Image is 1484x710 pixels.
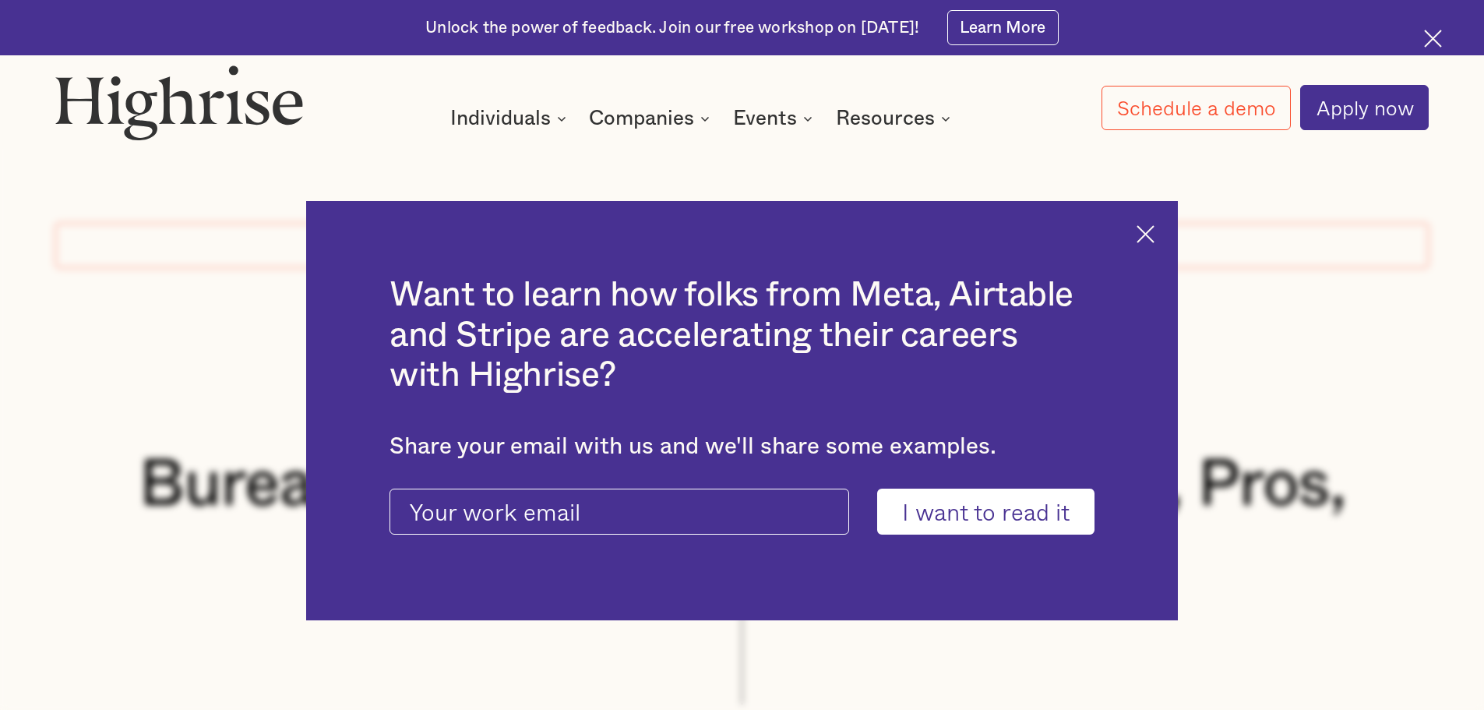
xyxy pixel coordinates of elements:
img: Highrise logo [55,65,303,140]
div: Resources [836,109,935,128]
a: Apply now [1300,85,1429,130]
div: Resources [836,109,955,128]
div: Share your email with us and we'll share some examples. [390,433,1094,461]
a: Learn More [947,10,1059,45]
a: Schedule a demo [1102,86,1292,130]
div: Unlock the power of feedback. Join our free workshop on [DATE]! [425,17,919,39]
div: Events [733,109,797,128]
div: Events [733,109,817,128]
div: Individuals [450,109,571,128]
img: Cross icon [1424,30,1442,48]
form: current-ascender-blog-article-modal-form [390,489,1094,535]
input: Your work email [390,489,849,535]
div: Individuals [450,109,551,128]
h2: Want to learn how folks from Meta, Airtable and Stripe are accelerating their careers with Highrise? [390,275,1094,396]
img: Cross icon [1137,225,1154,243]
input: I want to read it [877,489,1094,535]
div: Companies [589,109,714,128]
div: Companies [589,109,694,128]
